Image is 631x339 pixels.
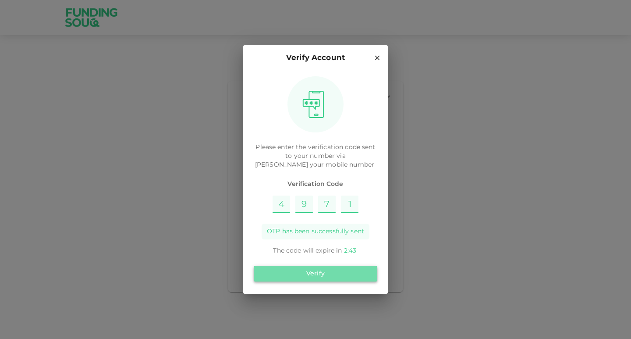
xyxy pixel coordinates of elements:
[299,90,327,118] img: otpImage
[254,266,377,282] button: Verify
[344,248,356,254] span: 2 : 43
[310,162,374,168] span: your mobile number
[286,52,345,64] p: Verify Account
[267,227,364,236] span: OTP has been successfully sent
[273,196,290,213] input: Please enter OTP character 1
[341,196,358,213] input: Please enter OTP character 4
[295,196,313,213] input: Please enter OTP character 2
[318,196,336,213] input: Please enter OTP character 3
[273,248,342,254] span: The code will expire in
[254,143,377,169] p: Please enter the verification code sent to your number via [PERSON_NAME]
[254,180,377,189] span: Verification Code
